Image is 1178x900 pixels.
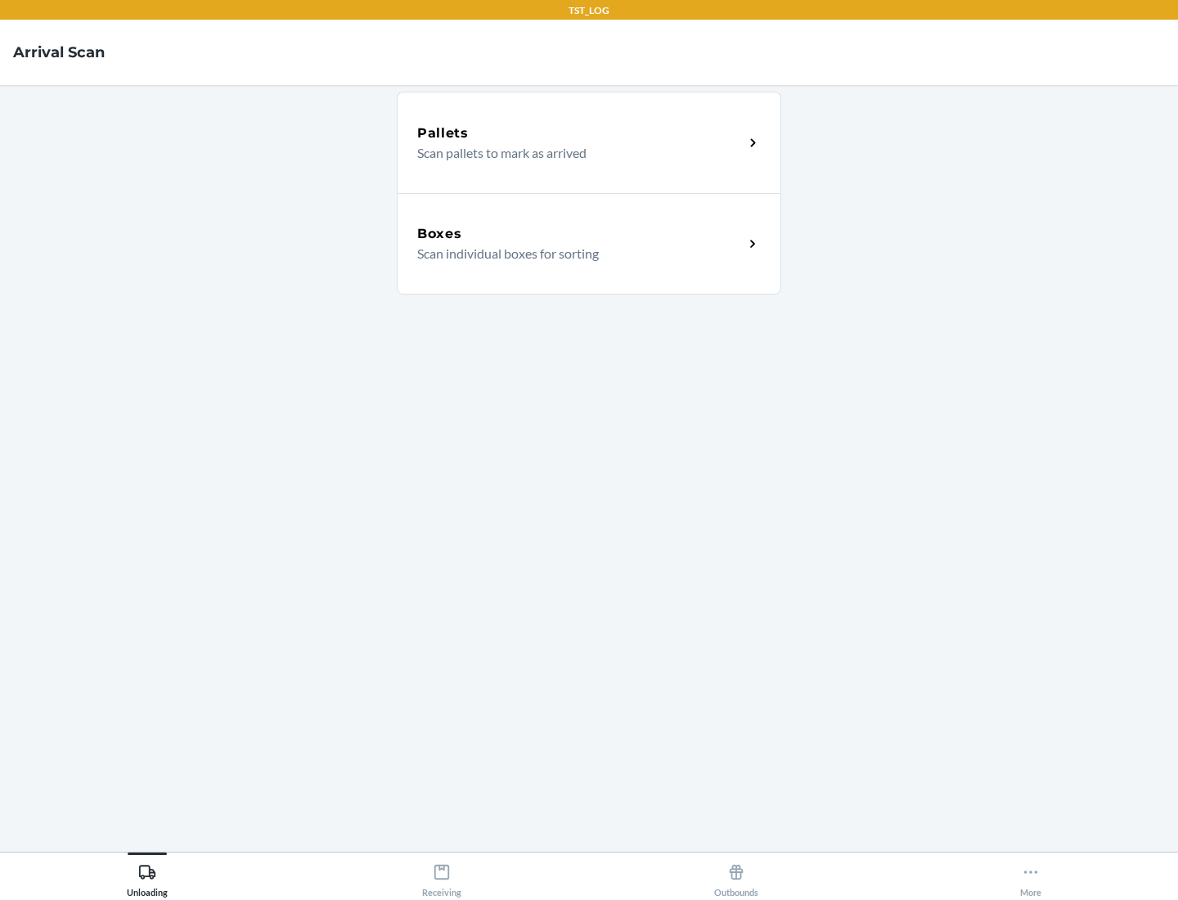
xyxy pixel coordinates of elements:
div: More [1020,857,1041,898]
h5: Pallets [417,124,469,143]
p: Scan pallets to mark as arrived [417,143,731,163]
a: BoxesScan individual boxes for sorting [397,193,781,295]
div: Receiving [422,857,461,898]
button: Receiving [294,853,589,898]
h4: Arrival Scan [13,42,105,63]
div: Unloading [127,857,168,898]
p: TST_LOG [569,3,609,18]
h5: Boxes [417,224,462,244]
button: Outbounds [589,853,883,898]
p: Scan individual boxes for sorting [417,244,731,263]
a: PalletsScan pallets to mark as arrived [397,92,781,193]
button: More [883,853,1178,898]
div: Outbounds [714,857,758,898]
